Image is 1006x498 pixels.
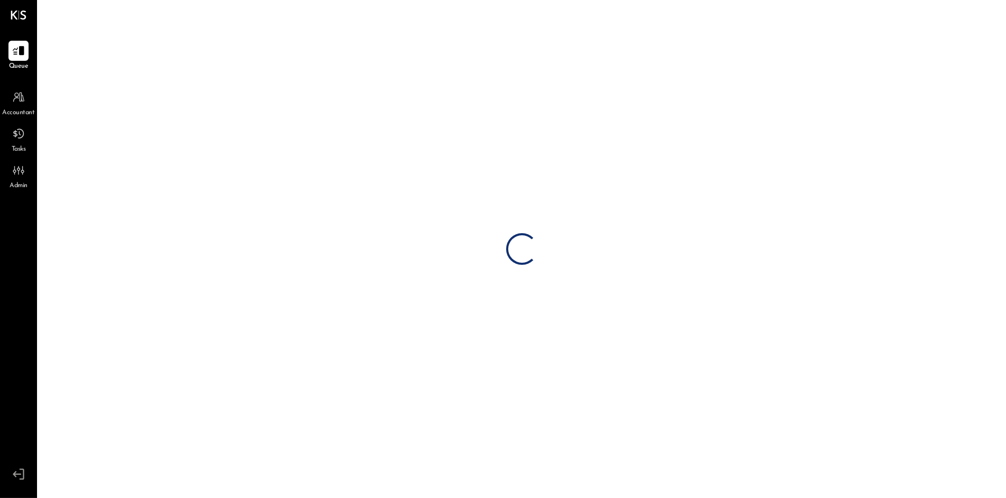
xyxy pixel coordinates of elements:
a: Admin [1,160,36,191]
span: Queue [9,62,29,71]
span: Tasks [12,145,26,154]
span: Admin [10,181,28,191]
a: Tasks [1,124,36,154]
a: Queue [1,41,36,71]
span: Accountant [3,108,35,118]
a: Accountant [1,87,36,118]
